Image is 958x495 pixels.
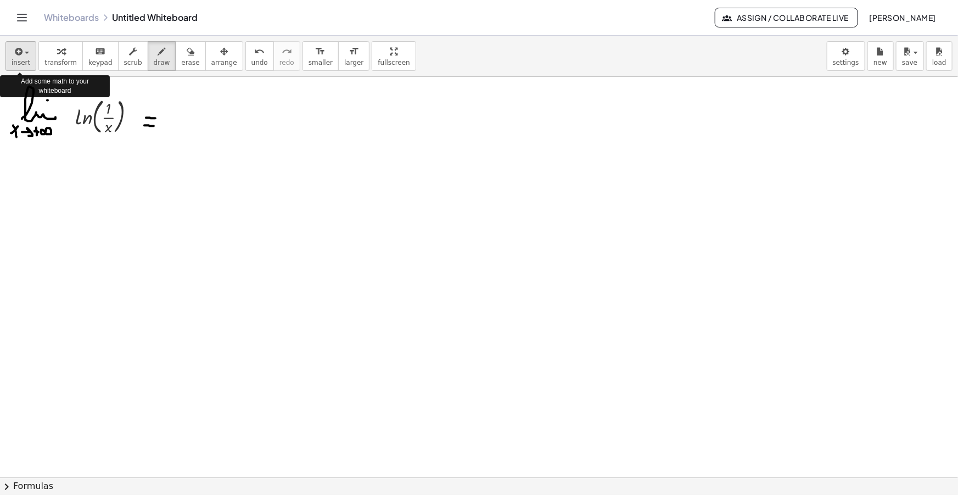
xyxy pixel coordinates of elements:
i: undo [254,45,265,58]
span: arrange [211,59,237,66]
span: Assign / Collaborate Live [724,13,849,23]
button: load [926,41,953,71]
button: undoundo [245,41,274,71]
span: smaller [309,59,333,66]
button: settings [827,41,865,71]
i: format_size [315,45,326,58]
button: format_sizesmaller [302,41,339,71]
span: redo [279,59,294,66]
button: save [896,41,924,71]
span: transform [44,59,77,66]
button: format_sizelarger [338,41,369,71]
span: undo [251,59,268,66]
button: arrange [205,41,243,71]
button: keyboardkeypad [82,41,119,71]
span: new [873,59,887,66]
button: [PERSON_NAME] [860,8,945,27]
span: [PERSON_NAME] [869,13,936,23]
span: scrub [124,59,142,66]
i: redo [282,45,292,58]
button: fullscreen [372,41,416,71]
button: erase [175,41,205,71]
button: Toggle navigation [13,9,31,26]
span: save [902,59,917,66]
span: keypad [88,59,113,66]
button: Assign / Collaborate Live [715,8,858,27]
button: new [867,41,894,71]
i: keyboard [95,45,105,58]
span: larger [344,59,363,66]
span: draw [154,59,170,66]
button: insert [5,41,36,71]
i: format_size [349,45,359,58]
span: erase [181,59,199,66]
span: fullscreen [378,59,410,66]
button: scrub [118,41,148,71]
span: load [932,59,946,66]
span: insert [12,59,30,66]
button: redoredo [273,41,300,71]
a: Whiteboards [44,12,99,23]
button: transform [38,41,83,71]
button: draw [148,41,176,71]
span: settings [833,59,859,66]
